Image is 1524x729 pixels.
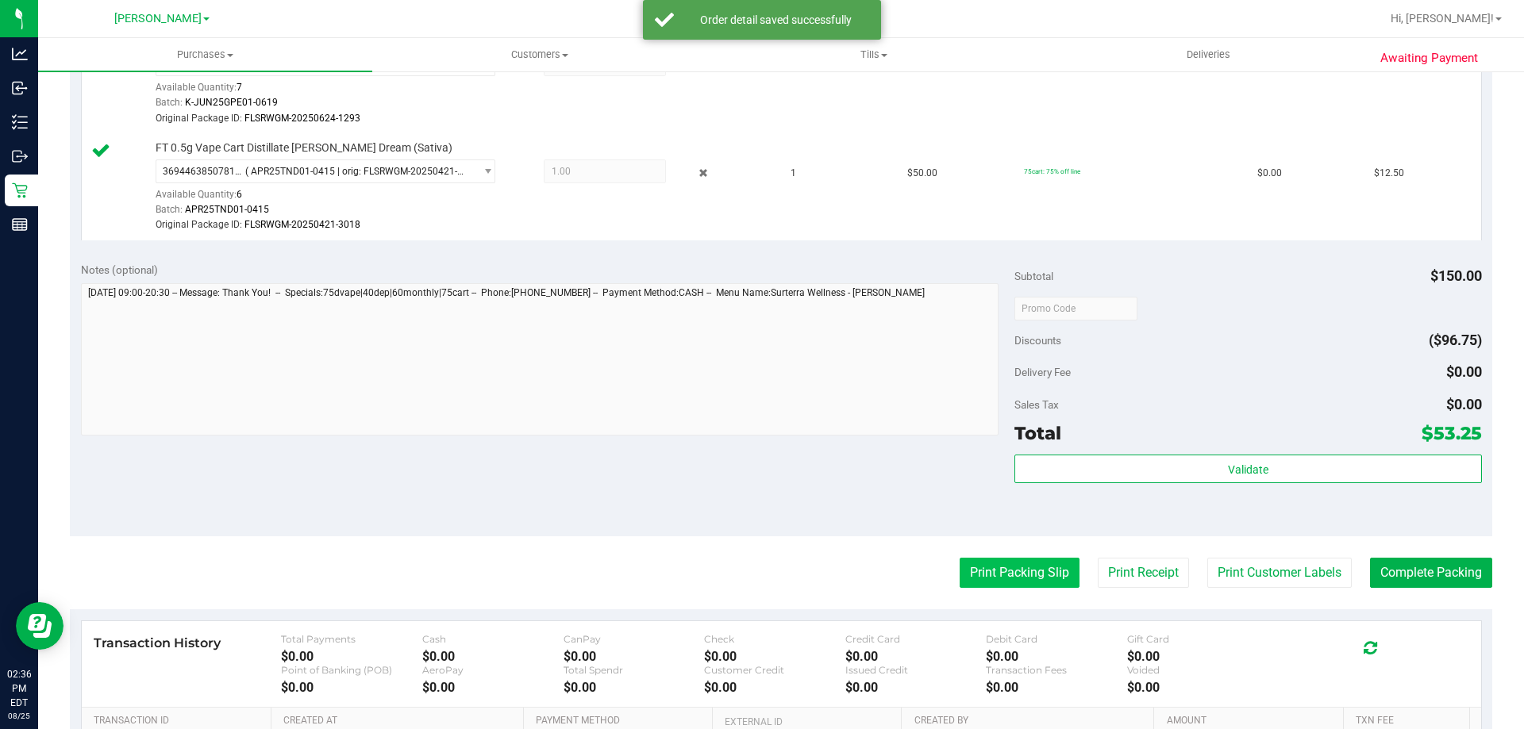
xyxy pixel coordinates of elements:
[1014,366,1071,378] span: Delivery Fee
[156,183,513,214] div: Available Quantity:
[12,114,28,130] inline-svg: Inventory
[185,97,278,108] span: K-JUN25GPE01-0619
[245,166,468,177] span: ( APR25TND01-0415 | orig: FLSRWGM-20250421-3018 )
[704,633,845,645] div: Check
[156,140,452,155] span: FT 0.5g Vape Cart Distillate [PERSON_NAME] Dream (Sativa)
[1014,422,1061,444] span: Total
[422,664,564,676] div: AeroPay
[564,633,705,645] div: CanPay
[1014,398,1059,411] span: Sales Tax
[372,38,706,71] a: Customers
[1041,38,1376,71] a: Deliveries
[1430,267,1482,284] span: $150.00
[237,189,242,200] span: 6
[986,633,1127,645] div: Debit Card
[564,680,705,695] div: $0.00
[373,48,706,62] span: Customers
[707,48,1040,62] span: Tills
[1257,166,1282,181] span: $0.00
[163,166,245,177] span: 3694463850781065
[1374,166,1404,181] span: $12.50
[845,649,987,664] div: $0.00
[1127,649,1268,664] div: $0.00
[1207,558,1352,588] button: Print Customer Labels
[1380,49,1478,67] span: Awaiting Payment
[1429,332,1482,348] span: ($96.75)
[845,680,987,695] div: $0.00
[12,217,28,232] inline-svg: Reports
[704,649,845,664] div: $0.00
[156,76,513,107] div: Available Quantity:
[986,664,1127,676] div: Transaction Fees
[12,46,28,62] inline-svg: Analytics
[907,166,937,181] span: $50.00
[12,80,28,96] inline-svg: Inbound
[1014,455,1481,483] button: Validate
[422,649,564,664] div: $0.00
[1165,48,1252,62] span: Deliveries
[986,680,1127,695] div: $0.00
[1446,363,1482,380] span: $0.00
[1391,12,1494,25] span: Hi, [PERSON_NAME]!
[1127,680,1268,695] div: $0.00
[564,664,705,676] div: Total Spendr
[38,48,372,62] span: Purchases
[1024,167,1080,175] span: 75cart: 75% off line
[1422,422,1482,444] span: $53.25
[1370,558,1492,588] button: Complete Packing
[704,680,845,695] div: $0.00
[914,715,1148,727] a: Created By
[38,38,372,71] a: Purchases
[791,166,796,181] span: 1
[422,680,564,695] div: $0.00
[16,602,63,650] iframe: Resource center
[683,12,869,28] div: Order detail saved successfully
[156,219,242,230] span: Original Package ID:
[1014,297,1137,320] input: Promo Code
[12,148,28,164] inline-svg: Outbound
[156,113,242,124] span: Original Package ID:
[244,113,360,124] span: FLSRWGM-20250624-1293
[986,649,1127,664] div: $0.00
[845,664,987,676] div: Issued Credit
[185,204,269,215] span: APR25TND01-0415
[536,715,706,727] a: Payment Method
[244,219,360,230] span: FLSRWGM-20250421-3018
[12,182,28,198] inline-svg: Retail
[1014,270,1053,282] span: Subtotal
[564,649,705,664] div: $0.00
[1356,715,1463,727] a: Txn Fee
[94,715,265,727] a: Transaction ID
[704,664,845,676] div: Customer Credit
[281,649,422,664] div: $0.00
[283,715,517,727] a: Created At
[1098,558,1189,588] button: Print Receipt
[1127,664,1268,676] div: Voided
[422,633,564,645] div: Cash
[1167,715,1337,727] a: Amount
[156,204,183,215] span: Batch:
[81,263,158,276] span: Notes (optional)
[281,680,422,695] div: $0.00
[1228,463,1268,476] span: Validate
[281,633,422,645] div: Total Payments
[1446,396,1482,412] span: $0.00
[281,664,422,676] div: Point of Banking (POB)
[706,38,1041,71] a: Tills
[1127,633,1268,645] div: Gift Card
[7,710,31,722] p: 08/25
[156,97,183,108] span: Batch:
[7,667,31,710] p: 02:36 PM EDT
[474,160,494,182] span: select
[237,82,242,93] span: 7
[960,558,1079,588] button: Print Packing Slip
[845,633,987,645] div: Credit Card
[114,12,202,25] span: [PERSON_NAME]
[1014,326,1061,355] span: Discounts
